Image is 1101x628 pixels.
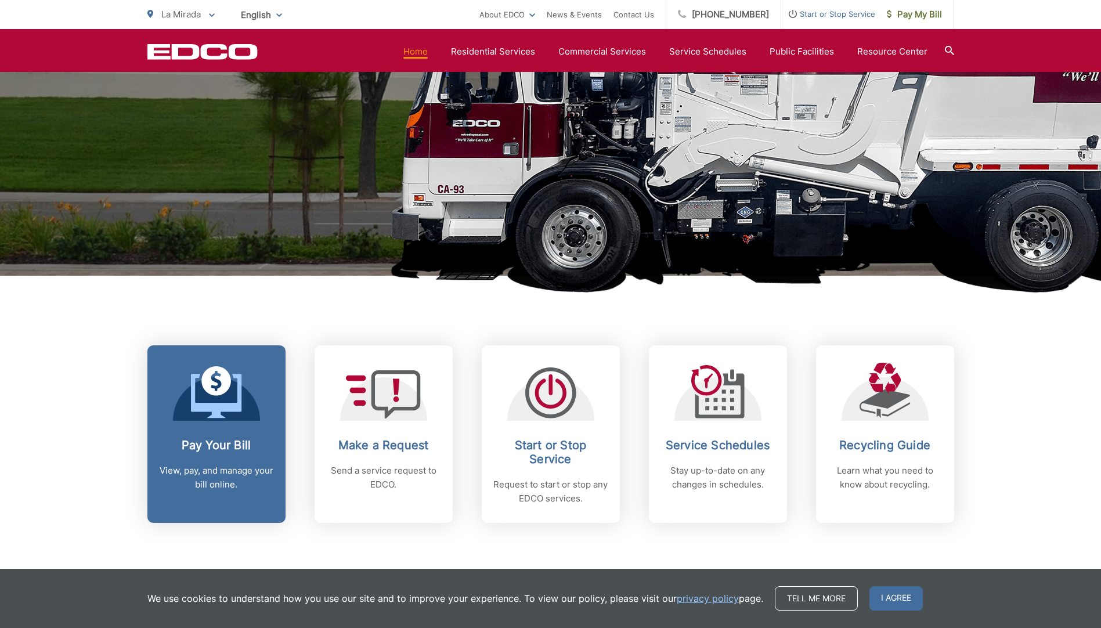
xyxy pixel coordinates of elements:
[649,345,787,523] a: Service Schedules Stay up-to-date on any changes in schedules.
[669,45,746,59] a: Service Schedules
[403,45,428,59] a: Home
[147,44,258,60] a: EDCD logo. Return to the homepage.
[857,45,927,59] a: Resource Center
[161,9,201,20] span: La Mirada
[887,8,942,21] span: Pay My Bill
[660,464,775,492] p: Stay up-to-date on any changes in schedules.
[159,464,274,492] p: View, pay, and manage your bill online.
[159,438,274,452] h2: Pay Your Bill
[828,464,943,492] p: Learn what you need to know about recycling.
[770,45,834,59] a: Public Facilities
[869,586,923,611] span: I agree
[451,45,535,59] a: Residential Services
[326,438,441,452] h2: Make a Request
[315,345,453,523] a: Make a Request Send a service request to EDCO.
[677,591,739,605] a: privacy policy
[816,345,954,523] a: Recycling Guide Learn what you need to know about recycling.
[493,438,608,466] h2: Start or Stop Service
[547,8,602,21] a: News & Events
[828,438,943,452] h2: Recycling Guide
[660,438,775,452] h2: Service Schedules
[147,345,286,523] a: Pay Your Bill View, pay, and manage your bill online.
[775,586,858,611] a: Tell me more
[493,478,608,506] p: Request to start or stop any EDCO services.
[232,5,291,25] span: English
[613,8,654,21] a: Contact Us
[147,591,763,605] p: We use cookies to understand how you use our site and to improve your experience. To view our pol...
[479,8,535,21] a: About EDCO
[558,45,646,59] a: Commercial Services
[326,464,441,492] p: Send a service request to EDCO.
